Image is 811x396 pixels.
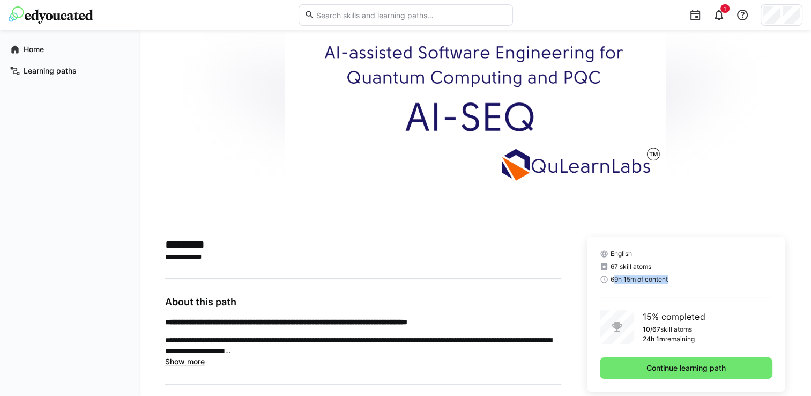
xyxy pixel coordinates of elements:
[643,310,705,323] p: 15% completed
[643,335,665,343] p: 24h 1m
[611,250,632,258] span: English
[611,275,668,284] span: 69h 15m of content
[643,325,660,334] p: 10/67
[611,262,651,271] span: 67 skill atoms
[660,325,692,334] p: skill atoms
[315,10,507,20] input: Search skills and learning paths…
[724,5,726,12] span: 1
[165,357,205,366] span: Show more
[600,357,772,379] button: Continue learning path
[165,296,561,308] h3: About this path
[665,335,695,343] p: remaining
[645,363,727,373] span: Continue learning path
